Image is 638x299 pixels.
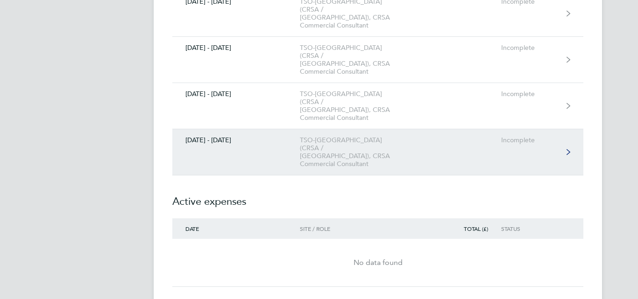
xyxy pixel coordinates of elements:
div: [DATE] - [DATE] [172,136,300,144]
h2: Active expenses [172,175,583,218]
a: [DATE] - [DATE]TSO-[GEOGRAPHIC_DATA] (CRSA / [GEOGRAPHIC_DATA]), CRSA Commercial ConsultantIncomp... [172,37,583,83]
div: [DATE] - [DATE] [172,90,300,98]
a: [DATE] - [DATE]TSO-[GEOGRAPHIC_DATA] (CRSA / [GEOGRAPHIC_DATA]), CRSA Commercial ConsultantIncomp... [172,83,583,129]
div: Incomplete [501,136,559,144]
div: Date [172,225,300,232]
div: Status [501,225,559,232]
a: [DATE] - [DATE]TSO-[GEOGRAPHIC_DATA] (CRSA / [GEOGRAPHIC_DATA]), CRSA Commercial ConsultantIncomp... [172,129,583,175]
div: Incomplete [501,90,559,98]
div: TSO-[GEOGRAPHIC_DATA] (CRSA / [GEOGRAPHIC_DATA]), CRSA Commercial Consultant [300,136,407,168]
div: TSO-[GEOGRAPHIC_DATA] (CRSA / [GEOGRAPHIC_DATA]), CRSA Commercial Consultant [300,90,407,122]
div: [DATE] - [DATE] [172,44,300,52]
div: Total (£) [448,225,501,232]
div: No data found [172,257,583,268]
div: Incomplete [501,44,559,52]
div: TSO-[GEOGRAPHIC_DATA] (CRSA / [GEOGRAPHIC_DATA]), CRSA Commercial Consultant [300,44,407,76]
div: Site / Role [300,225,407,232]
